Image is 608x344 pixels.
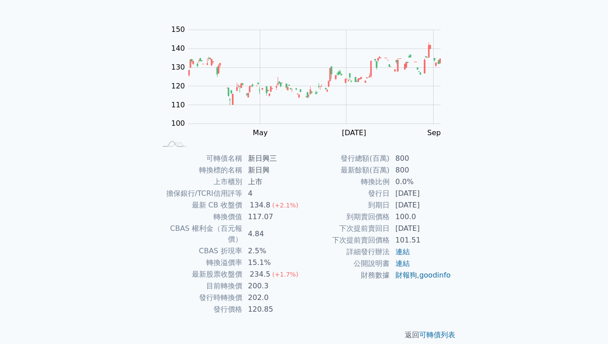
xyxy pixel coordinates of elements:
span: (+2.1%) [272,202,298,209]
span: (+1.7%) [272,271,298,278]
td: 新日興三 [243,153,304,164]
td: , [390,269,452,281]
tspan: Sep [427,128,441,137]
td: 發行總額(百萬) [304,153,390,164]
td: 0.0% [390,176,452,188]
div: 234.5 [248,269,272,280]
td: 轉換價值 [157,211,243,223]
tspan: 140 [171,44,185,53]
tspan: May [253,128,268,137]
td: 轉換標的名稱 [157,164,243,176]
td: 轉換比例 [304,176,390,188]
td: 可轉債名稱 [157,153,243,164]
tspan: 100 [171,119,185,128]
td: 202.0 [243,292,304,304]
td: 擔保銀行/TCRI信用評等 [157,188,243,199]
td: 下次提前賣回價格 [304,234,390,246]
td: 101.51 [390,234,452,246]
td: 最新 CB 收盤價 [157,199,243,211]
g: Chart [167,25,454,137]
td: 目前轉換價 [157,280,243,292]
td: CBAS 權利金（百元報價） [157,223,243,245]
td: 200.3 [243,280,304,292]
td: CBAS 折現率 [157,245,243,257]
g: Series [188,42,440,105]
td: 到期賣回價格 [304,211,390,223]
td: 2.5% [243,245,304,257]
td: 下次提前賣回日 [304,223,390,234]
p: 返回 [146,330,462,340]
a: 連結 [395,247,410,256]
td: 800 [390,164,452,176]
tspan: [DATE] [342,128,366,137]
td: 財務數據 [304,269,390,281]
td: 發行時轉換價 [157,292,243,304]
td: 最新股票收盤價 [157,269,243,280]
a: 連結 [395,259,410,268]
td: 發行日 [304,188,390,199]
a: 財報狗 [395,271,417,279]
td: 上市 [243,176,304,188]
tspan: 110 [171,101,185,109]
td: 117.07 [243,211,304,223]
a: goodinfo [419,271,451,279]
td: 發行價格 [157,304,243,315]
td: [DATE] [390,199,452,211]
tspan: 120 [171,82,185,90]
td: 到期日 [304,199,390,211]
td: [DATE] [390,223,452,234]
td: 4 [243,188,304,199]
td: 公開說明書 [304,258,390,269]
td: 最新餘額(百萬) [304,164,390,176]
div: 134.8 [248,200,272,211]
td: [DATE] [390,188,452,199]
td: 新日興 [243,164,304,176]
a: 可轉債列表 [419,331,455,339]
td: 轉換溢價率 [157,257,243,269]
td: 詳細發行辦法 [304,246,390,258]
td: 4.84 [243,223,304,245]
td: 120.85 [243,304,304,315]
td: 15.1% [243,257,304,269]
td: 上市櫃別 [157,176,243,188]
td: 100.0 [390,211,452,223]
td: 800 [390,153,452,164]
tspan: 150 [171,25,185,34]
tspan: 130 [171,63,185,71]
